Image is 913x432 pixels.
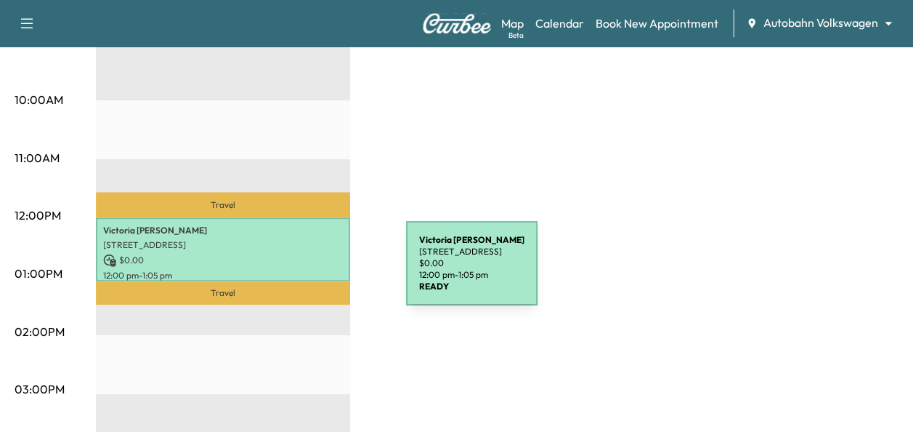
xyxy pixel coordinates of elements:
p: 03:00PM [15,380,65,398]
p: 11:00AM [15,149,60,167]
p: Travel [96,192,350,217]
p: 12:00 pm - 1:05 pm [103,270,343,281]
a: MapBeta [501,15,524,32]
p: [STREET_ADDRESS] [103,239,343,251]
p: Travel [96,281,350,305]
a: Book New Appointment [596,15,718,32]
p: 01:00PM [15,265,62,282]
p: 12:00PM [15,207,61,224]
img: Curbee Logo [422,13,492,33]
a: Calendar [535,15,584,32]
div: Beta [508,30,524,41]
span: Autobahn Volkswagen [763,15,878,31]
p: 10:00AM [15,91,63,108]
p: $ 0.00 [103,254,343,267]
p: 02:00PM [15,323,65,340]
p: Victoria [PERSON_NAME] [103,225,343,236]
